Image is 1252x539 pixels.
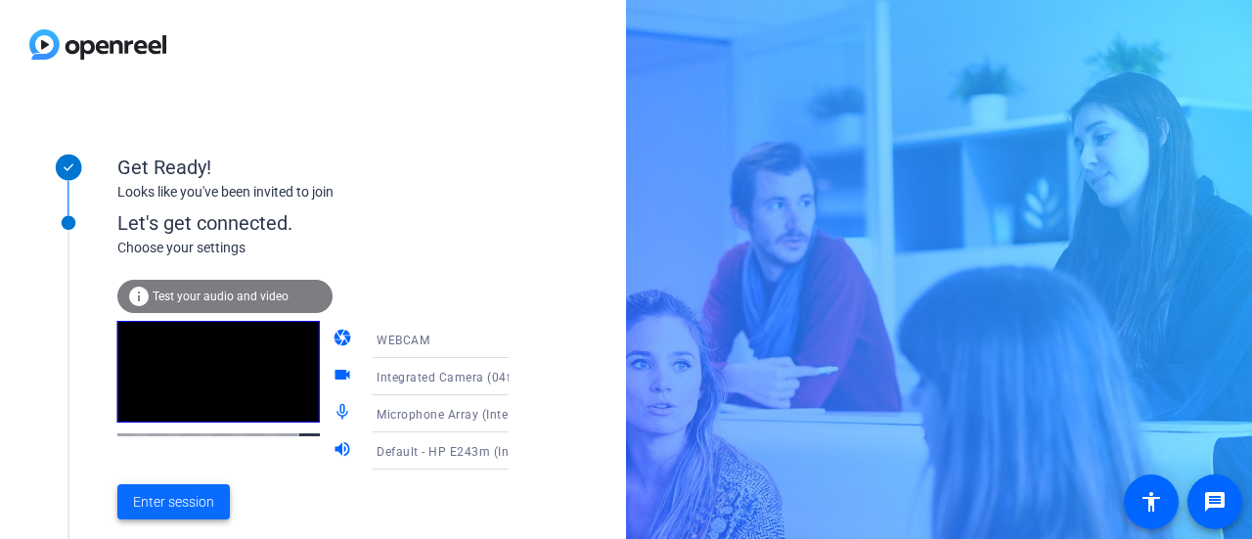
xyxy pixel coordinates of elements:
div: Looks like you've been invited to join [117,182,509,202]
span: WEBCAM [377,334,429,347]
div: Choose your settings [117,238,549,258]
mat-icon: videocam [333,365,356,388]
span: Default - HP E243m (Intel(R) Display Audio) [377,443,627,459]
span: Integrated Camera (04f2:b6d0) [377,369,556,384]
button: Enter session [117,484,230,519]
mat-icon: volume_up [333,439,356,463]
mat-icon: info [127,285,151,308]
span: Test your audio and video [153,290,289,303]
span: Microphone Array (Intel® Smart Sound Technology (Intel® SST)) [377,406,744,422]
mat-icon: mic_none [333,402,356,426]
div: Let's get connected. [117,208,549,238]
div: Get Ready! [117,153,509,182]
mat-icon: accessibility [1140,490,1163,514]
mat-icon: message [1203,490,1227,514]
mat-icon: camera [333,328,356,351]
span: Enter session [133,492,214,513]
